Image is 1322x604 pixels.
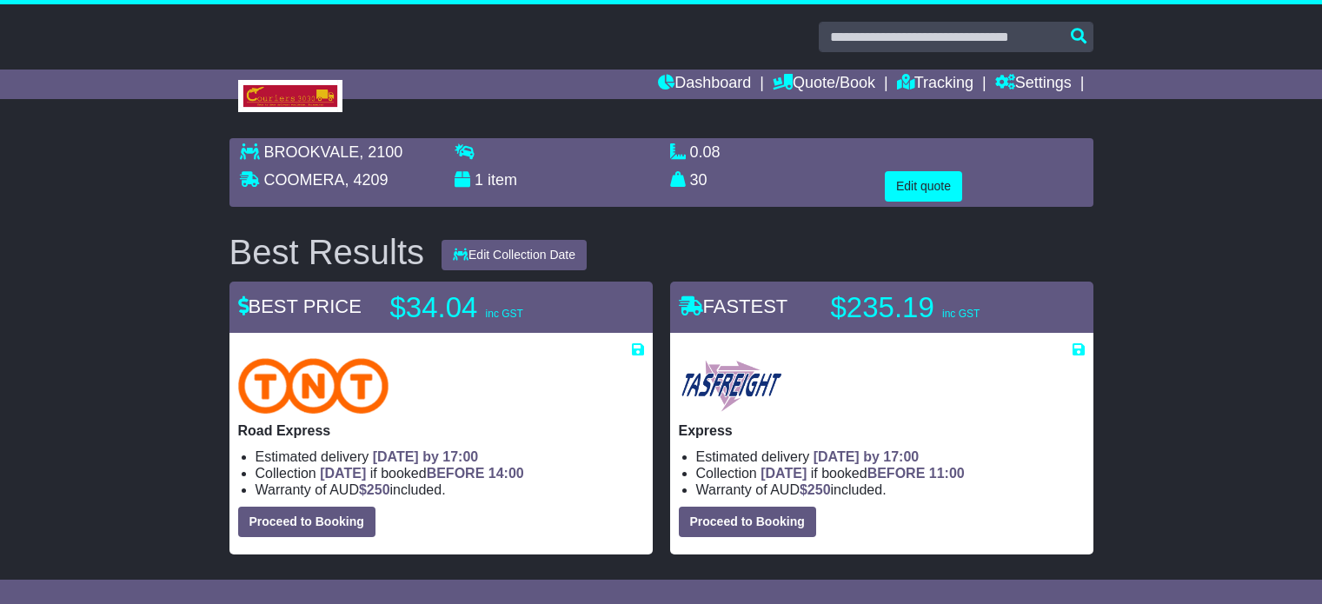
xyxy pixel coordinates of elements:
li: Collection [256,465,644,481]
span: item [488,171,517,189]
p: Road Express [238,422,644,439]
a: Quote/Book [773,70,875,99]
a: Dashboard [658,70,751,99]
button: Proceed to Booking [238,507,375,537]
span: COOMERA [264,171,345,189]
span: 0.08 [690,143,721,161]
span: , 2100 [359,143,402,161]
span: if booked [320,466,523,481]
p: $34.04 [390,290,608,325]
span: 14:00 [488,466,524,481]
span: [DATE] [761,466,807,481]
img: TNT Domestic: Road Express [238,358,389,414]
span: [DATE] [320,466,366,481]
p: Express [679,422,1085,439]
span: BROOKVALE [264,143,360,161]
li: Warranty of AUD included. [696,481,1085,498]
span: inc GST [942,308,980,320]
li: Collection [696,465,1085,481]
span: $ [359,482,390,497]
button: Edit Collection Date [442,240,587,270]
div: Best Results [221,233,434,271]
span: 1 [475,171,483,189]
li: Estimated delivery [256,448,644,465]
p: $235.19 [831,290,1048,325]
span: 250 [807,482,831,497]
span: if booked [761,466,964,481]
button: Edit quote [885,171,962,202]
span: inc GST [486,308,523,320]
span: BEFORE [867,466,926,481]
span: [DATE] by 17:00 [814,449,920,464]
img: Tasfreight: Express [679,358,784,414]
span: 11:00 [929,466,965,481]
a: Settings [995,70,1072,99]
span: FASTEST [679,295,788,317]
li: Warranty of AUD included. [256,481,644,498]
span: 250 [367,482,390,497]
span: , 4209 [345,171,389,189]
span: [DATE] by 17:00 [373,449,479,464]
button: Proceed to Booking [679,507,816,537]
span: $ [800,482,831,497]
li: Estimated delivery [696,448,1085,465]
span: 30 [690,171,708,189]
span: BEFORE [427,466,485,481]
a: Tracking [897,70,973,99]
span: BEST PRICE [238,295,362,317]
